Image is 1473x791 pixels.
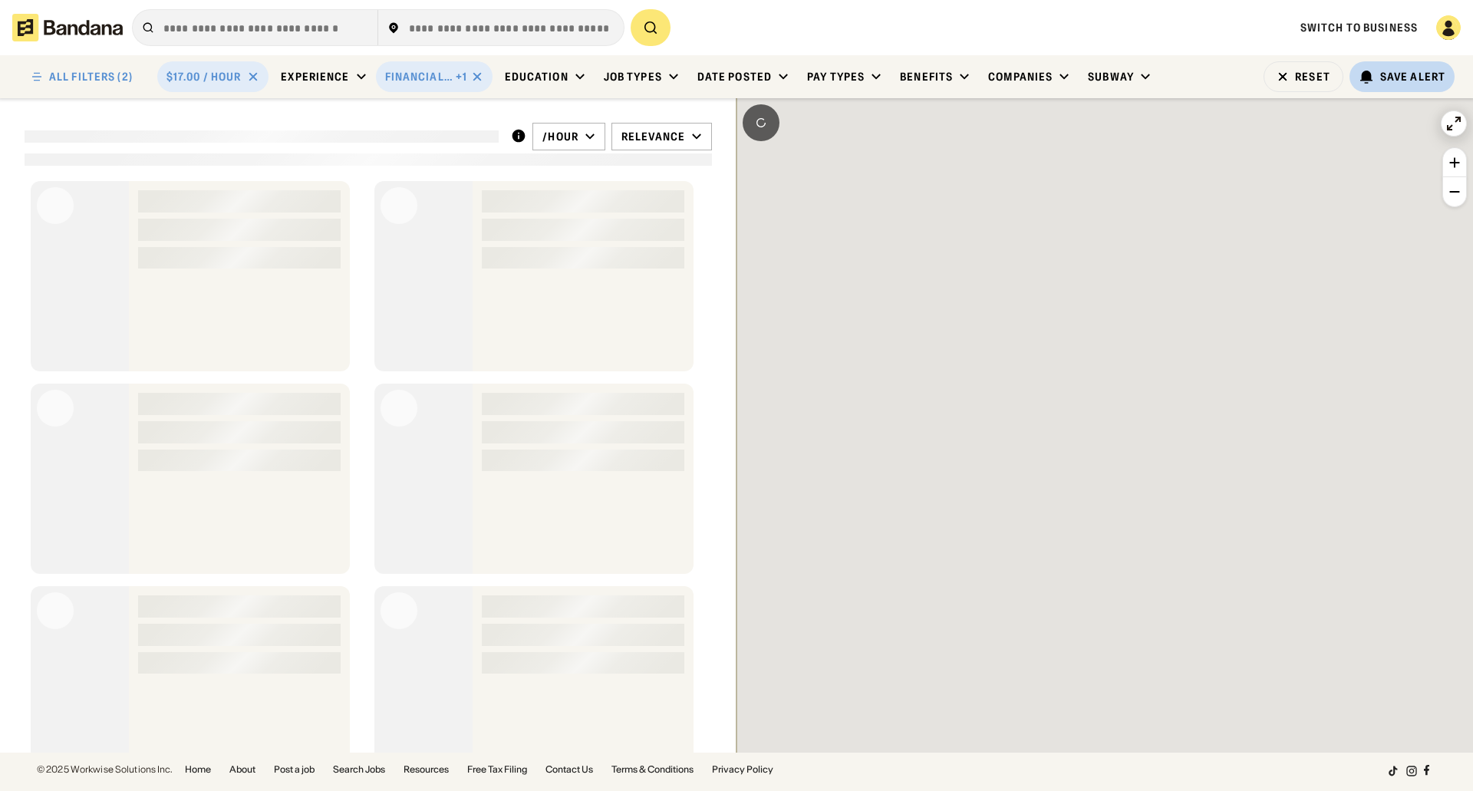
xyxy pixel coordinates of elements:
div: © 2025 Workwise Solutions Inc. [37,765,173,774]
a: About [229,765,255,774]
a: Post a job [274,765,315,774]
a: Contact Us [545,765,593,774]
div: Job Types [604,70,662,84]
div: Experience [281,70,349,84]
a: Privacy Policy [712,765,773,774]
div: Companies [988,70,1053,84]
div: Relevance [621,130,685,143]
a: Resources [404,765,449,774]
div: Benefits [900,70,953,84]
a: Free Tax Filing [467,765,527,774]
div: $17.00 / hour [166,70,242,84]
div: grid [25,175,712,753]
img: Bandana logotype [12,14,123,41]
a: Terms & Conditions [611,765,694,774]
div: Reset [1295,71,1330,82]
div: Financial Services [385,70,453,84]
a: Home [185,765,211,774]
a: Search Jobs [333,765,385,774]
div: ALL FILTERS (2) [49,71,133,82]
a: Switch to Business [1300,21,1418,35]
div: Save Alert [1380,70,1445,84]
div: Date Posted [697,70,772,84]
div: Pay Types [807,70,865,84]
div: Education [505,70,568,84]
div: /hour [542,130,578,143]
div: +1 [456,70,467,84]
div: Subway [1088,70,1134,84]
